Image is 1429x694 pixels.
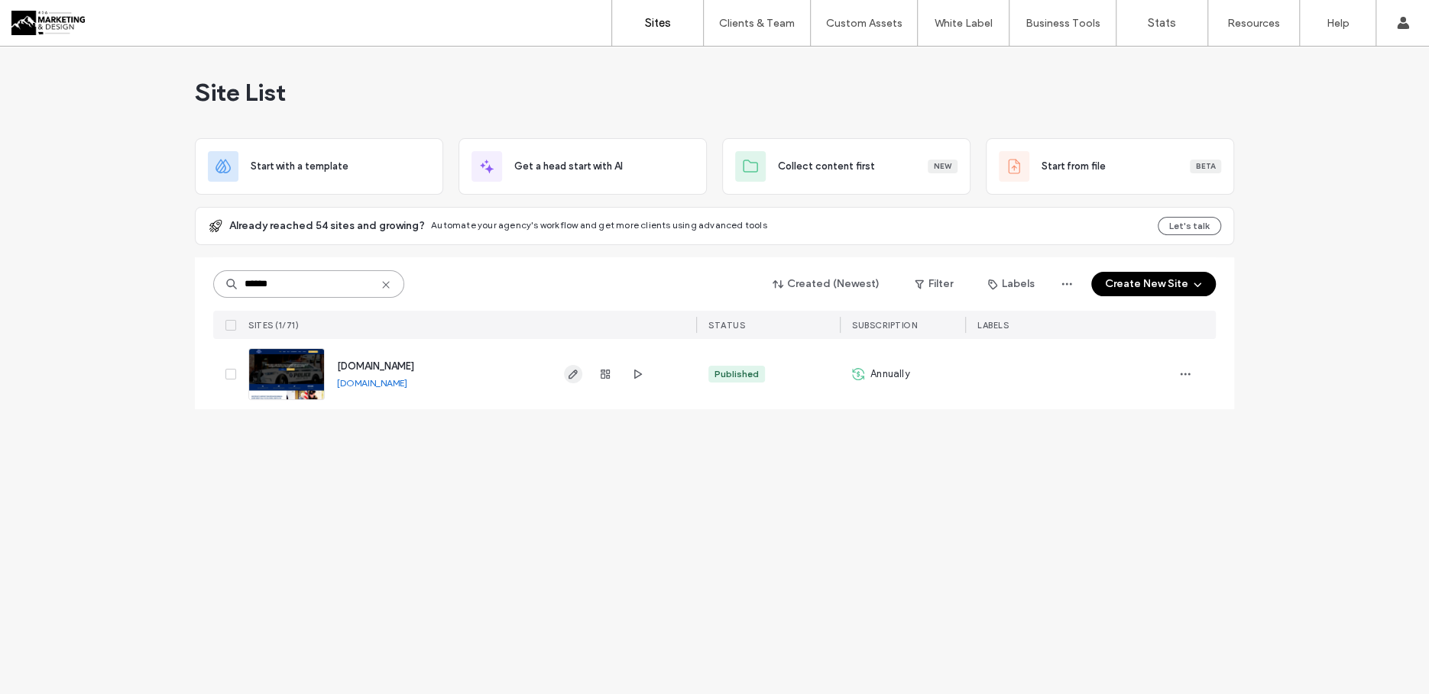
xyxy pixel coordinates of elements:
[708,320,745,331] span: STATUS
[1042,159,1106,174] span: Start from file
[459,138,707,195] div: Get a head start with AI
[1091,272,1216,296] button: Create New Site
[935,17,993,30] label: White Label
[977,320,1009,331] span: LABELS
[195,77,286,108] span: Site List
[974,272,1048,296] button: Labels
[248,320,299,331] span: SITES (1/71)
[337,360,414,372] a: [DOMAIN_NAME]
[337,377,407,389] a: [DOMAIN_NAME]
[195,138,443,195] div: Start with a template
[760,272,893,296] button: Created (Newest)
[1148,16,1176,30] label: Stats
[34,11,66,24] span: Help
[928,160,958,173] div: New
[719,17,795,30] label: Clients & Team
[870,366,910,382] span: Annually
[714,367,759,381] div: Published
[1227,17,1280,30] label: Resources
[899,272,968,296] button: Filter
[229,218,425,234] span: Already reached 54 sites and growing?
[1327,17,1350,30] label: Help
[431,219,767,231] span: Automate your agency's workflow and get more clients using advanced tools
[778,159,875,174] span: Collect content first
[251,159,348,174] span: Start with a template
[986,138,1234,195] div: Start from fileBeta
[645,16,671,30] label: Sites
[514,159,623,174] span: Get a head start with AI
[852,320,917,331] span: SUBSCRIPTION
[1158,217,1221,235] button: Let's talk
[1026,17,1100,30] label: Business Tools
[722,138,970,195] div: Collect content firstNew
[1190,160,1221,173] div: Beta
[826,17,902,30] label: Custom Assets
